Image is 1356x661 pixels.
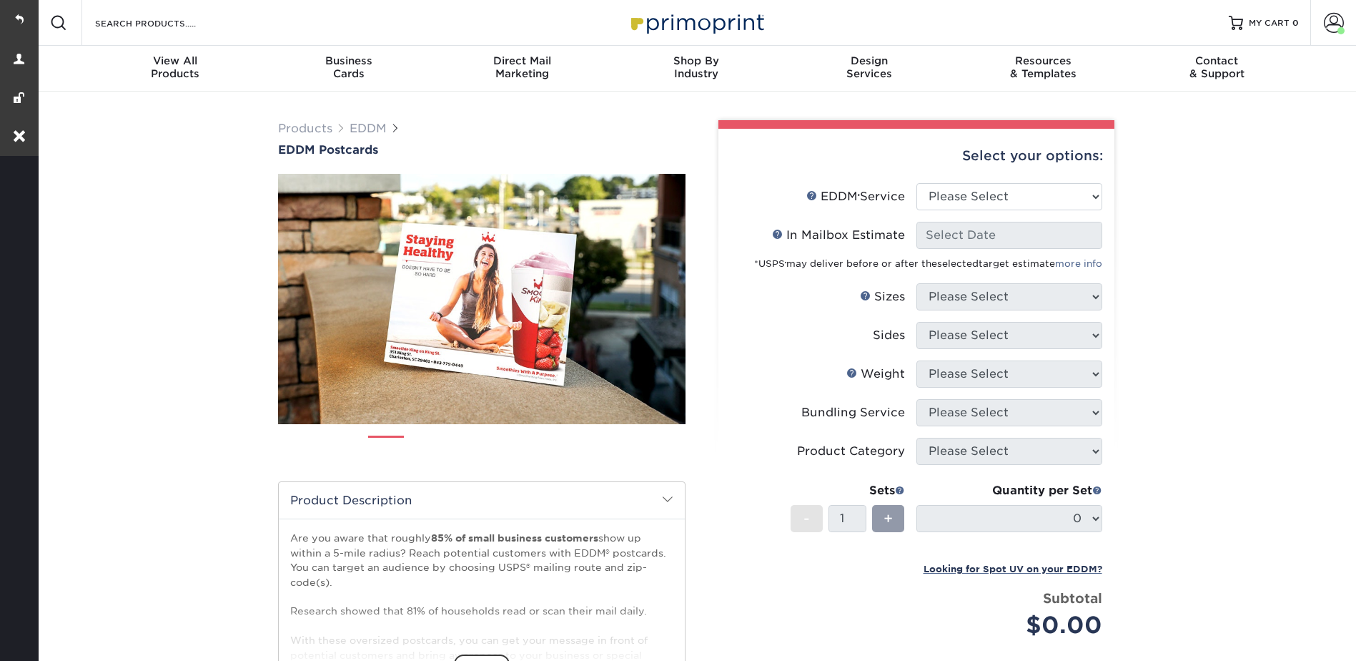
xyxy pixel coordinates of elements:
span: selected [937,258,979,269]
div: Marketing [435,54,609,80]
span: 0 [1292,18,1299,28]
img: EDDM 05 [560,430,595,466]
strong: 85% of small business customers [431,532,598,544]
span: Shop By [609,54,783,67]
div: Bundling Service [801,404,905,421]
div: & Support [1130,54,1304,80]
div: & Templates [956,54,1130,80]
div: Sizes [860,288,905,305]
small: Looking for Spot UV on your EDDM? [924,564,1102,574]
div: Services [783,54,956,80]
sup: ® [785,261,786,265]
sup: ® [858,193,860,199]
a: more info [1055,258,1102,269]
span: Business [262,54,435,67]
div: Weight [846,366,905,383]
span: EDDM Postcards [278,143,378,157]
span: - [803,508,810,529]
div: Select your options: [730,129,1103,183]
img: EDDM Postcards 01 [278,158,686,440]
small: *USPS may deliver before or after the target estimate [754,258,1102,269]
div: Sides [873,327,905,344]
a: BusinessCards [262,46,435,92]
div: In Mailbox Estimate [772,227,905,244]
a: Resources& Templates [956,46,1130,92]
input: SEARCH PRODUCTS..... [94,14,233,31]
img: EDDM 02 [416,430,452,466]
div: EDDM Service [806,188,905,205]
input: Select Date [916,222,1102,249]
a: EDDM [350,122,387,135]
span: View All [89,54,262,67]
span: Direct Mail [435,54,609,67]
strong: Subtotal [1043,590,1102,606]
img: Primoprint [625,7,768,38]
img: EDDM 03 [464,430,500,466]
span: MY CART [1249,17,1290,29]
div: Industry [609,54,783,80]
a: Looking for Spot UV on your EDDM? [924,562,1102,575]
span: Contact [1130,54,1304,67]
h2: Product Description [279,482,685,519]
div: Sets [791,482,905,499]
div: Products [89,54,262,80]
a: DesignServices [783,46,956,92]
span: Resources [956,54,1130,67]
div: $0.00 [927,608,1102,642]
div: Quantity per Set [916,482,1102,499]
span: Design [783,54,956,67]
div: Cards [262,54,435,80]
a: Contact& Support [1130,46,1304,92]
span: + [884,508,893,529]
a: Products [278,122,332,135]
img: EDDM 04 [512,430,548,466]
a: EDDM Postcards [278,143,686,157]
div: Product Category [797,443,905,460]
a: View AllProducts [89,46,262,92]
a: Direct MailMarketing [435,46,609,92]
a: Shop ByIndustry [609,46,783,92]
img: EDDM 01 [368,431,404,466]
